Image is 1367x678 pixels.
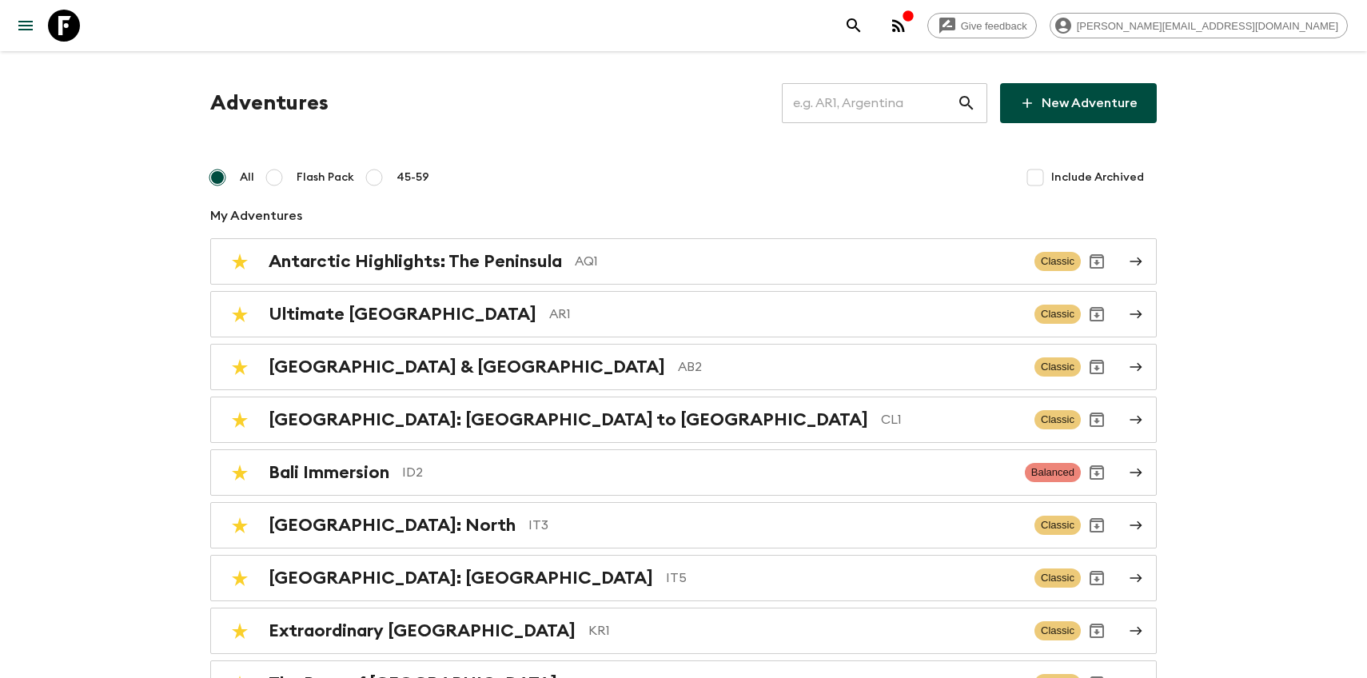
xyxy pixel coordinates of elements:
h1: Adventures [210,87,329,119]
h2: [GEOGRAPHIC_DATA] & [GEOGRAPHIC_DATA] [269,357,665,377]
h2: Antarctic Highlights: The Peninsula [269,251,562,272]
p: IT3 [528,516,1022,535]
h2: [GEOGRAPHIC_DATA]: [GEOGRAPHIC_DATA] [269,568,653,588]
h2: Bali Immersion [269,462,389,483]
span: Classic [1034,357,1081,377]
span: 45-59 [397,169,429,185]
span: Flash Pack [297,169,354,185]
p: My Adventures [210,206,1157,225]
span: [PERSON_NAME][EMAIL_ADDRESS][DOMAIN_NAME] [1068,20,1347,32]
a: Bali ImmersionID2BalancedArchive [210,449,1157,496]
button: Archive [1081,615,1113,647]
span: Balanced [1025,463,1081,482]
button: Archive [1081,509,1113,541]
p: IT5 [666,568,1022,588]
span: Classic [1034,252,1081,271]
button: Archive [1081,457,1113,489]
a: [GEOGRAPHIC_DATA]: [GEOGRAPHIC_DATA] to [GEOGRAPHIC_DATA]CL1ClassicArchive [210,397,1157,443]
p: KR1 [588,621,1022,640]
a: New Adventure [1000,83,1157,123]
span: Classic [1034,621,1081,640]
p: AR1 [549,305,1022,324]
a: Extraordinary [GEOGRAPHIC_DATA]KR1ClassicArchive [210,608,1157,654]
h2: [GEOGRAPHIC_DATA]: [GEOGRAPHIC_DATA] to [GEOGRAPHIC_DATA] [269,409,868,430]
span: All [240,169,254,185]
a: [GEOGRAPHIC_DATA]: [GEOGRAPHIC_DATA]IT5ClassicArchive [210,555,1157,601]
span: Classic [1034,410,1081,429]
h2: [GEOGRAPHIC_DATA]: North [269,515,516,536]
span: Classic [1034,568,1081,588]
h2: Ultimate [GEOGRAPHIC_DATA] [269,304,536,325]
span: Classic [1034,305,1081,324]
button: Archive [1081,351,1113,383]
button: search adventures [838,10,870,42]
p: AQ1 [575,252,1022,271]
span: Classic [1034,516,1081,535]
p: CL1 [881,410,1022,429]
a: Give feedback [927,13,1037,38]
span: Include Archived [1051,169,1144,185]
button: Archive [1081,404,1113,436]
a: Antarctic Highlights: The PeninsulaAQ1ClassicArchive [210,238,1157,285]
button: Archive [1081,245,1113,277]
p: ID2 [402,463,1012,482]
input: e.g. AR1, Argentina [782,81,957,126]
p: AB2 [678,357,1022,377]
button: Archive [1081,298,1113,330]
h2: Extraordinary [GEOGRAPHIC_DATA] [269,620,576,641]
a: Ultimate [GEOGRAPHIC_DATA]AR1ClassicArchive [210,291,1157,337]
button: Archive [1081,562,1113,594]
button: menu [10,10,42,42]
a: [GEOGRAPHIC_DATA]: NorthIT3ClassicArchive [210,502,1157,548]
div: [PERSON_NAME][EMAIL_ADDRESS][DOMAIN_NAME] [1050,13,1348,38]
span: Give feedback [952,20,1036,32]
a: [GEOGRAPHIC_DATA] & [GEOGRAPHIC_DATA]AB2ClassicArchive [210,344,1157,390]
